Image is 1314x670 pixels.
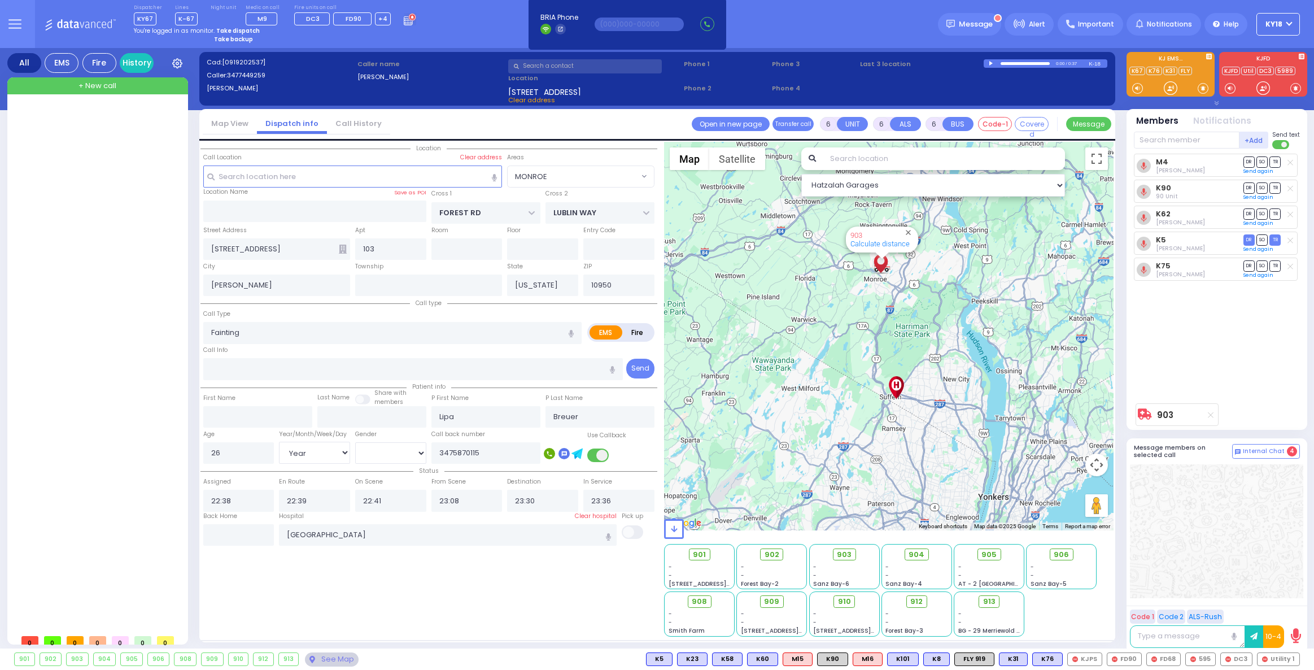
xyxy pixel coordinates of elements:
button: Close [903,227,914,238]
span: - [813,618,817,627]
label: On Scene [355,477,383,486]
span: - [885,610,889,618]
label: [PERSON_NAME] [357,72,504,82]
span: TR [1269,260,1281,271]
label: Entry Code [583,226,615,235]
span: Avrohom Yitzchok Flohr [1156,166,1205,175]
a: M4 [1156,158,1168,166]
strong: Take backup [214,35,253,43]
span: KY18 [1265,19,1282,29]
span: - [885,618,889,627]
span: Phone 1 [684,59,768,69]
label: Street Address [203,226,247,235]
div: FD68 [1146,652,1181,666]
label: Assigned [203,477,231,486]
a: Util [1241,67,1256,75]
span: - [885,563,889,571]
span: 901 [693,549,706,560]
img: red-radio-icon.svg [1072,656,1078,662]
a: K67 [1129,67,1145,75]
button: ALS [890,117,921,131]
span: DR [1243,208,1255,219]
button: Code 1 [1130,610,1155,624]
a: K5 [1156,236,1166,244]
span: FD90 [346,14,361,23]
label: Last 3 location [860,59,984,69]
div: DC3 [1220,652,1252,666]
span: - [813,610,817,618]
span: - [741,563,744,571]
span: 0 [112,636,129,645]
button: 10-4 [1263,625,1284,648]
span: Alert [1029,19,1045,29]
div: K90 [817,652,848,666]
label: Call Location [203,153,242,162]
span: - [669,563,672,571]
span: 0 [157,636,174,645]
span: 904 [909,549,924,560]
label: Cross 1 [431,189,452,198]
label: En Route [279,477,305,486]
span: - [958,571,962,580]
div: 908 [174,653,196,665]
div: 912 [254,653,273,665]
button: +Add [1239,132,1269,149]
div: BLS [677,652,708,666]
span: 903 [837,549,852,560]
img: red-radio-icon.svg [1190,656,1196,662]
span: 0 [44,636,61,645]
div: 0:37 [1068,57,1078,70]
div: 903 [67,653,88,665]
a: 903 [1157,411,1173,419]
label: Call back number [431,430,485,439]
span: - [741,618,744,627]
span: Other building occupants [339,245,347,254]
div: 906 [148,653,169,665]
span: DR [1243,234,1255,245]
span: +4 [378,14,387,23]
label: City [203,262,215,271]
button: Members [1136,115,1178,128]
a: History [120,53,154,73]
label: Age [203,430,215,439]
div: BLS [923,652,950,666]
a: Dispatch info [257,118,327,129]
span: 906 [1054,549,1069,560]
label: KJ EMS... [1127,56,1215,64]
div: BLS [646,652,673,666]
span: 908 [692,596,707,607]
span: [STREET_ADDRESS][PERSON_NAME] [669,580,775,588]
label: From Scene [431,477,466,486]
a: K76 [1146,67,1162,75]
span: Help [1224,19,1239,29]
span: SO [1256,208,1268,219]
label: Turn off text [1272,139,1290,150]
a: Open in new page [692,117,770,131]
span: Notifications [1147,19,1192,29]
button: UNIT [837,117,868,131]
span: BRIA Phone [540,12,578,23]
a: Map View [203,118,257,129]
span: - [669,618,672,627]
label: Cad: [207,58,353,67]
span: 0 [21,636,38,645]
input: Search location [823,147,1065,170]
span: - [958,610,962,618]
div: 905 [121,653,142,665]
a: FLY [1178,67,1192,75]
span: M9 [257,14,267,23]
div: 901 [15,653,34,665]
span: members [374,398,403,406]
span: - [1031,563,1034,571]
div: M16 [853,652,883,666]
div: See map [305,652,358,667]
label: Cross 2 [545,189,568,198]
div: K31 [999,652,1028,666]
img: red-radio-icon.svg [1151,656,1157,662]
span: Call type [410,299,447,307]
label: Pick up [622,512,643,521]
input: Search member [1134,132,1239,149]
span: SO [1256,234,1268,245]
div: BLS [712,652,743,666]
img: red-radio-icon.svg [1262,656,1268,662]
